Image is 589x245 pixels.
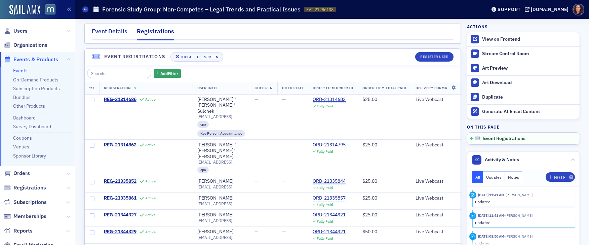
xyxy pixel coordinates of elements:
[197,97,245,114] a: [PERSON_NAME] "[PERSON_NAME]" Sulchek
[362,229,377,235] span: $50.00
[504,213,533,218] span: Kelly Brown
[4,170,30,177] a: Orders
[482,94,576,100] div: Duplicate
[13,94,31,100] a: Bundles
[282,96,286,102] span: —
[197,201,245,206] span: [EMAIL_ADDRESS][DOMAIN_NAME]
[4,41,47,49] a: Organizations
[416,85,449,90] span: Delivery Format
[483,136,525,142] span: Event Registrations
[573,4,584,15] span: Profile
[13,184,46,191] span: Registrations
[504,193,533,197] span: Kelly Brown
[145,196,156,200] div: Active
[483,171,505,183] button: Updates
[546,172,575,182] button: Note
[469,191,476,199] div: Update
[13,124,51,130] a: Survey Dashboard
[554,176,565,179] div: Note
[87,69,151,78] input: Search…
[531,6,568,12] div: [DOMAIN_NAME]
[13,227,33,235] span: Reports
[92,27,127,39] div: Event Details
[197,235,245,240] span: [EMAIL_ADDRESS][DOMAIN_NAME]
[313,195,346,201] div: ORD-21335857
[467,24,488,30] h4: Actions
[313,85,353,90] span: Order Item Order ID
[482,80,576,86] div: Art Download
[180,55,218,59] div: Toggle Full Screen
[197,142,245,160] a: [PERSON_NAME] "[PERSON_NAME]" [PERSON_NAME]
[13,27,28,35] span: Users
[282,195,286,201] span: —
[4,227,33,235] a: Reports
[104,53,166,60] h4: Event Registrations
[13,199,47,206] span: Subscriptions
[145,230,156,234] div: Active
[9,5,40,15] img: SailAMX
[145,97,156,102] div: Active
[317,219,333,224] div: Fully Paid
[13,135,32,141] a: Coupons
[313,212,346,218] div: ORD-21344321
[313,97,346,103] a: ORD-21314682
[467,104,580,119] button: Generate AI Email Content
[197,114,245,119] span: [EMAIL_ADDRESS][DOMAIN_NAME]
[197,218,245,223] span: [EMAIL_ADDRESS][DOMAIN_NAME]
[137,27,174,40] div: Registrations
[104,229,188,235] a: REG-21344329Active
[475,219,570,225] div: updated
[317,104,333,108] div: Fully Paid
[40,4,55,16] a: View Homepage
[197,229,233,235] a: [PERSON_NAME]
[282,212,286,218] span: —
[197,85,217,90] span: User Info
[197,195,233,201] div: [PERSON_NAME]
[197,184,245,189] span: [EMAIL_ADDRESS][DOMAIN_NAME]
[282,229,286,235] span: —
[4,184,46,191] a: Registrations
[13,68,28,74] a: Events
[313,229,346,235] a: ORD-21344321
[469,233,476,240] div: Update
[145,143,156,147] div: Active
[469,212,476,219] div: Update
[13,144,29,150] a: Venues
[4,27,28,35] a: Users
[362,212,377,218] span: $25.00
[472,171,483,183] button: All
[416,212,449,218] div: Live Webcast
[313,142,346,148] a: ORD-21314795
[416,97,449,103] div: Live Webcast
[104,229,136,235] span: REG-21344329
[254,96,258,102] span: —
[482,36,576,42] div: View on Frontend
[504,234,533,239] span: Kelly Brown
[467,75,580,90] a: Art Download
[13,77,58,83] a: On-Demand Products
[145,213,156,217] div: Active
[197,212,233,218] div: [PERSON_NAME]
[317,203,333,207] div: Fully Paid
[104,85,131,90] span: Registration
[478,193,504,197] time: 9/9/2025 11:41 AM
[362,178,377,184] span: $25.00
[13,103,45,109] a: Other Products
[478,234,504,239] time: 9/9/2025 08:50 AM
[485,156,519,163] span: Activity & Notes
[145,179,156,183] div: Active
[467,47,580,61] a: Stream Control Room
[475,199,570,205] div: updated
[104,195,136,201] span: REG-21335861
[313,178,346,184] a: ORD-21335844
[102,5,301,13] h1: Forensic Study Group: Non-Competes – Legal Trends and Practical Issues
[104,142,136,148] span: REG-21314862
[282,142,286,148] span: —
[498,6,521,12] div: Support
[13,213,46,220] span: Memberships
